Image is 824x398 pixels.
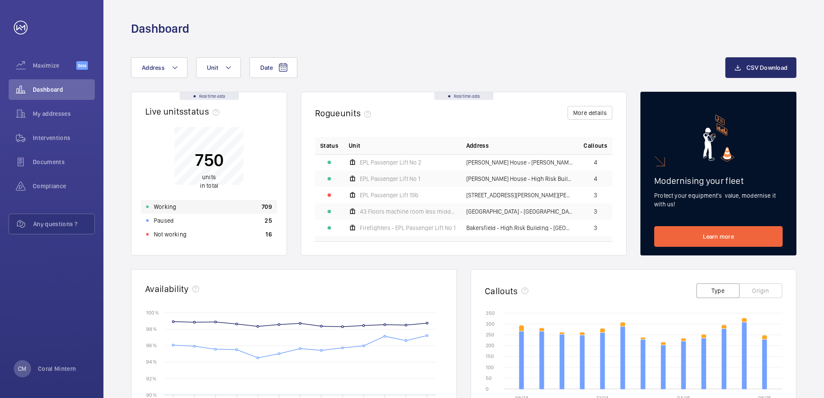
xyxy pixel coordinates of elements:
span: Documents [33,158,95,166]
h2: Modernising your fleet [654,175,783,186]
h2: Live units [145,106,223,117]
button: Origin [739,283,782,298]
text: 94 % [146,359,157,365]
button: CSV Download [725,57,796,78]
span: Any questions ? [33,220,94,228]
span: units [202,174,216,180]
span: EPL Passenger Lift No 2 [360,159,421,165]
p: Working [154,202,176,211]
text: 92 % [146,375,156,381]
h2: Availability [145,283,189,294]
span: EPL Passenger Lift No 1 [360,176,420,182]
span: 3 [594,208,597,215]
p: 16 [265,230,272,239]
span: 4 [594,159,597,165]
p: Protect your equipment's value, modernise it with us! [654,191,783,208]
span: Bakersfield - High Risk Building - [GEOGRAPHIC_DATA] [466,225,574,231]
div: Real time data [180,92,239,100]
span: Unit [349,141,360,150]
h2: Rogue [315,108,375,118]
text: 200 [486,342,494,348]
img: marketing-card.svg [703,115,734,162]
p: 25 [265,216,272,225]
text: 0 [486,386,489,392]
p: 709 [262,202,272,211]
span: 3 [594,192,597,198]
p: CM [18,364,26,373]
button: Type [696,283,740,298]
span: Firefighters - EPL Passenger Lift No 1 [360,225,456,231]
button: Address [131,57,187,78]
text: 150 [486,353,494,359]
text: 100 % [146,309,159,315]
p: Paused [154,216,174,225]
text: 96 % [146,342,157,348]
span: 3 [594,225,597,231]
p: Coral Mintern [38,364,76,373]
span: [PERSON_NAME] House - High Risk Building - [PERSON_NAME][GEOGRAPHIC_DATA] [466,176,574,182]
button: Unit [196,57,241,78]
text: 350 [486,310,495,316]
span: Address [142,64,165,71]
span: CSV Download [746,64,787,71]
span: status [184,106,223,117]
span: Beta [76,61,88,70]
span: Unit [207,64,218,71]
span: [GEOGRAPHIC_DATA] - [GEOGRAPHIC_DATA] [466,208,574,215]
text: 100 [486,364,494,370]
p: 750 [195,149,224,171]
div: Real time data [434,92,493,100]
span: Date [260,64,273,71]
h1: Dashboard [131,21,189,37]
span: EPL Passenger Lift 19b [360,192,418,198]
button: More details [568,106,612,120]
span: Dashboard [33,85,95,94]
p: in total [195,173,224,190]
text: 50 [486,375,492,381]
button: Date [250,57,297,78]
text: 90 % [146,392,157,398]
span: 4 [594,176,597,182]
span: [PERSON_NAME] House - [PERSON_NAME][GEOGRAPHIC_DATA] [466,159,574,165]
span: My addresses [33,109,95,118]
span: Compliance [33,182,95,190]
span: 43 Floors machine room less middle lift [360,208,456,215]
a: Learn more [654,226,783,247]
text: 300 [486,321,495,327]
span: Maximize [33,61,76,70]
p: Status [320,141,338,150]
text: 250 [486,332,494,338]
span: Address [466,141,489,150]
span: Interventions [33,134,95,142]
span: Callouts [584,141,607,150]
p: Not working [154,230,187,239]
span: units [340,108,375,118]
h2: Callouts [485,286,518,296]
span: [STREET_ADDRESS][PERSON_NAME][PERSON_NAME] [466,192,574,198]
text: 98 % [146,326,157,332]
